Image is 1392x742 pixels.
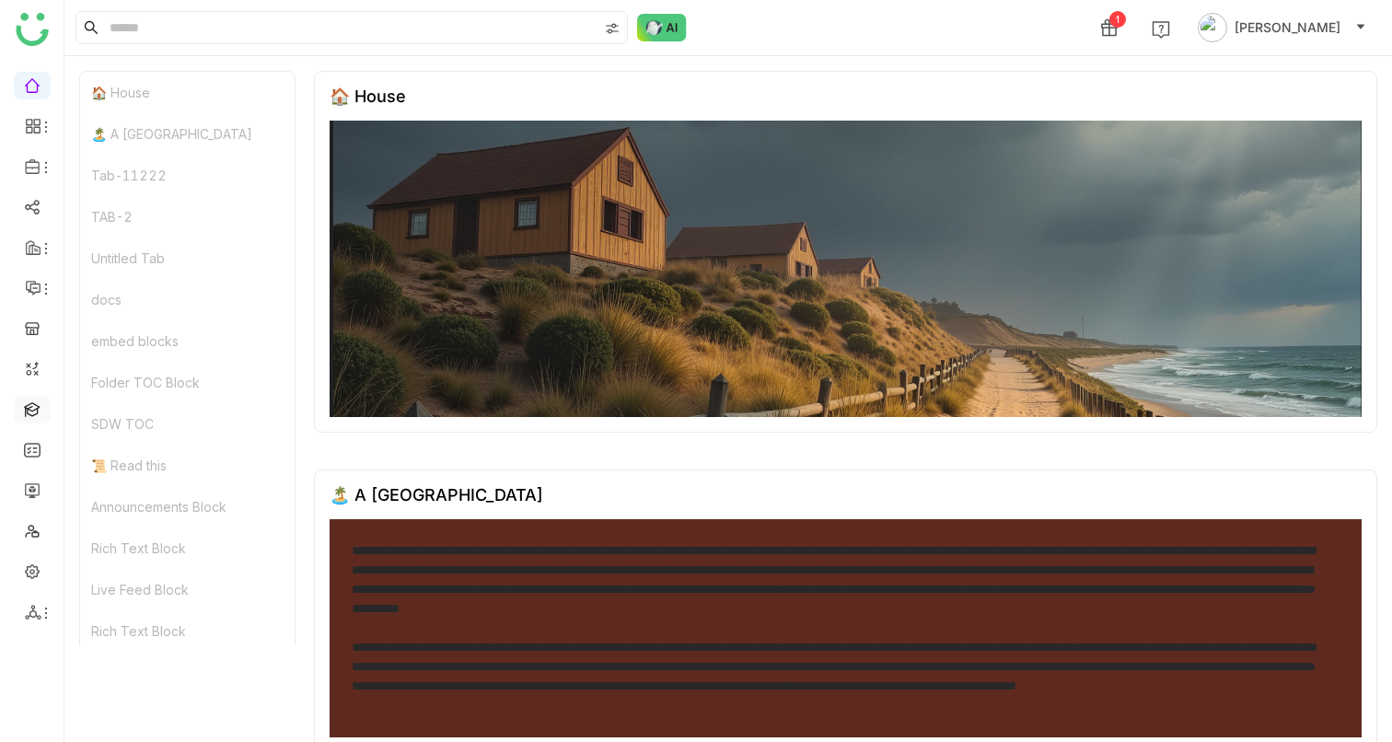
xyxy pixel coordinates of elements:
[80,72,295,113] div: 🏠 House
[330,485,543,504] div: 🏝️ A [GEOGRAPHIC_DATA]
[80,403,295,445] div: SDW TOC
[80,569,295,610] div: Live Feed Block
[80,486,295,528] div: Announcements Block
[637,14,687,41] img: ask-buddy-normal.svg
[80,362,295,403] div: Folder TOC Block
[80,445,295,486] div: 📜 Read this
[80,610,295,652] div: Rich Text Block
[1198,13,1227,42] img: avatar
[80,238,295,279] div: Untitled Tab
[80,279,295,320] div: docs
[80,155,295,196] div: Tab-11222
[330,121,1362,417] img: 68553b2292361c547d91f02a
[1152,20,1170,39] img: help.svg
[1235,17,1340,38] span: [PERSON_NAME]
[605,21,620,36] img: search-type.svg
[80,196,295,238] div: TAB-2
[330,87,406,106] div: 🏠 House
[1194,13,1370,42] button: [PERSON_NAME]
[16,13,49,46] img: logo
[80,528,295,569] div: Rich Text Block
[1109,11,1126,28] div: 1
[80,113,295,155] div: 🏝️ A [GEOGRAPHIC_DATA]
[80,320,295,362] div: embed blocks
